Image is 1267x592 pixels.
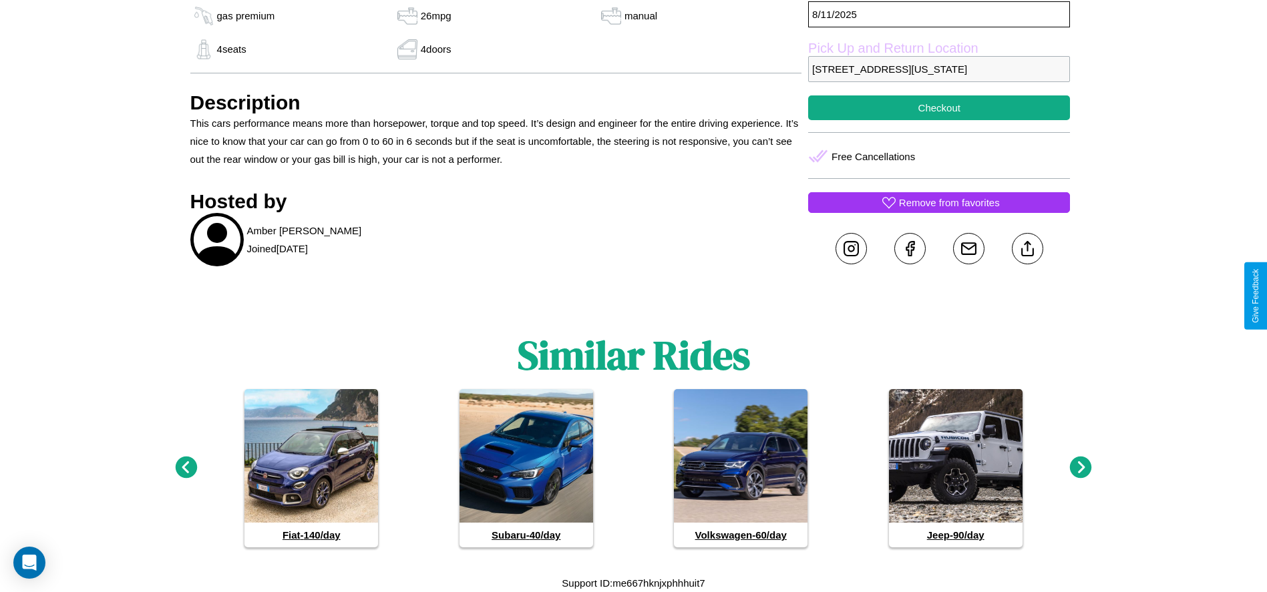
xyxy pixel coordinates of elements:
img: gas [394,39,421,59]
p: 26 mpg [421,7,451,25]
h4: Subaru - 40 /day [460,523,593,547]
h4: Volkswagen - 60 /day [674,523,807,547]
a: Volkswagen-60/day [674,389,807,547]
h3: Hosted by [190,190,802,213]
img: gas [190,39,217,59]
p: Free Cancellations [832,147,915,166]
p: gas premium [217,7,275,25]
p: manual [624,7,657,25]
h1: Similar Rides [518,328,750,382]
p: 8 / 11 / 2025 [808,1,1070,27]
a: Jeep-90/day [889,389,1023,547]
h3: Description [190,91,802,114]
img: gas [190,6,217,26]
p: 4 doors [421,40,451,58]
div: Open Intercom Messenger [13,547,45,579]
p: Joined [DATE] [247,240,308,258]
label: Pick Up and Return Location [808,41,1070,56]
a: Subaru-40/day [460,389,593,547]
a: Fiat-140/day [244,389,378,547]
button: Checkout [808,95,1070,120]
img: gas [394,6,421,26]
img: gas [598,6,624,26]
h4: Jeep - 90 /day [889,523,1023,547]
p: Remove from favorites [899,194,1000,212]
p: Amber [PERSON_NAME] [247,222,362,240]
p: 4 seats [217,40,246,58]
p: Support ID: me667hknjxphhhuit7 [562,574,705,592]
button: Remove from favorites [808,192,1070,213]
div: Give Feedback [1251,269,1260,323]
p: This cars performance means more than horsepower, torque and top speed. It’s design and engineer ... [190,114,802,168]
p: [STREET_ADDRESS][US_STATE] [808,56,1070,82]
h4: Fiat - 140 /day [244,523,378,547]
